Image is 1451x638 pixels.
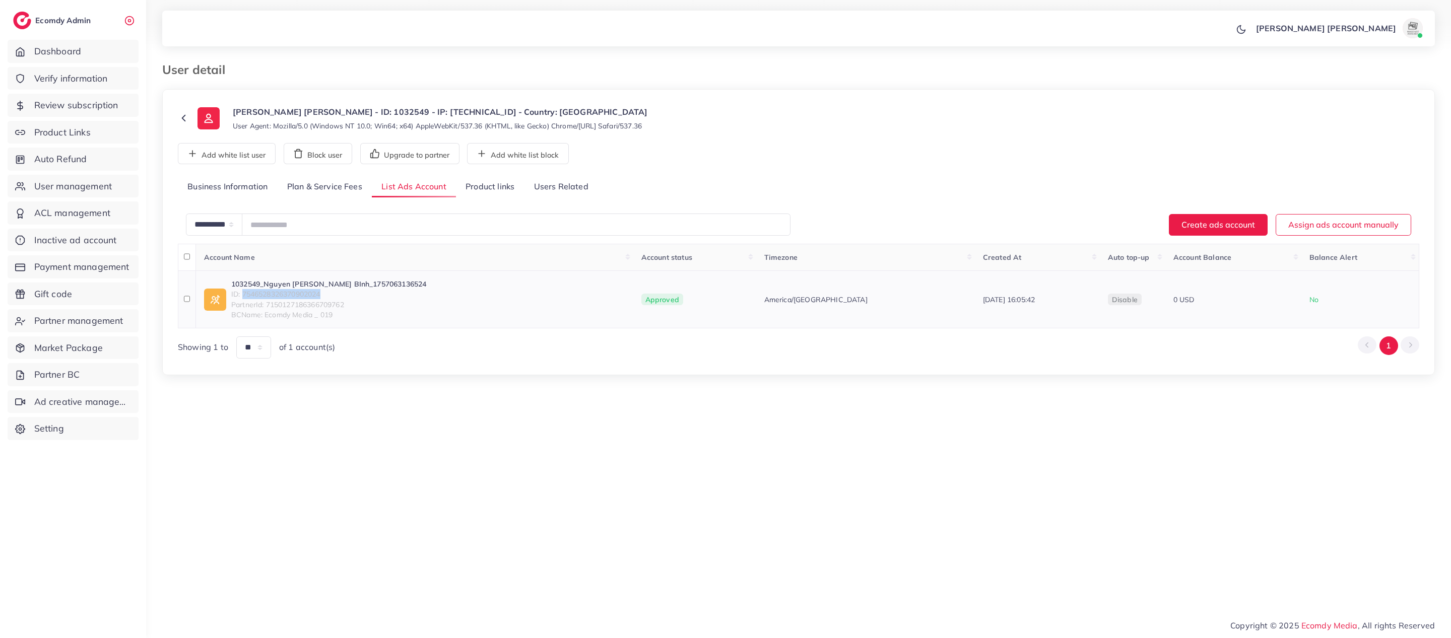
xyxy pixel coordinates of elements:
[1108,253,1150,262] span: Auto top-up
[8,201,139,225] a: ACL management
[1169,214,1268,236] button: Create ads account
[178,143,276,164] button: Add white list user
[764,253,798,262] span: Timezone
[1250,18,1427,38] a: [PERSON_NAME] [PERSON_NAME]avatar
[231,279,427,289] a: 1032549_Nguyen [PERSON_NAME] BInh_1757063136524
[34,126,91,139] span: Product Links
[8,363,139,386] a: Partner BC
[1173,253,1231,262] span: Account Balance
[456,176,524,198] a: Product links
[983,295,1035,304] span: [DATE] 16:05:42
[8,40,139,63] a: Dashboard
[8,282,139,306] a: Gift code
[204,289,226,311] img: ic-ad-info.7fc67b75.svg
[8,390,139,413] a: Ad creative management
[34,153,87,166] span: Auto Refund
[8,175,139,198] a: User management
[278,176,372,198] a: Plan & Service Fees
[8,255,139,278] a: Payment management
[231,310,427,320] span: BCName: Ecomdy Media _ 019
[360,143,459,164] button: Upgrade to partner
[34,288,72,301] span: Gift code
[233,106,648,118] p: [PERSON_NAME] [PERSON_NAME] - ID: 1032549 - IP: [TECHNICAL_ID] - Country: [GEOGRAPHIC_DATA]
[34,45,81,58] span: Dashboard
[1230,619,1435,631] span: Copyright © 2025
[204,253,255,262] span: Account Name
[197,107,220,129] img: ic-user-info.36bf1079.svg
[34,368,80,381] span: Partner BC
[34,314,123,327] span: Partner management
[34,72,108,85] span: Verify information
[8,417,139,440] a: Setting
[524,176,598,198] a: Users Related
[1112,295,1138,304] span: disable
[1358,336,1419,355] ul: Pagination
[34,234,117,247] span: Inactive ad account
[467,143,569,164] button: Add white list block
[1301,620,1358,630] a: Ecomdy Media
[8,229,139,252] a: Inactive ad account
[34,206,110,220] span: ACL management
[34,395,131,408] span: Ad creative management
[279,341,335,353] span: of 1 account(s)
[1358,619,1435,631] span: , All rights Reserved
[764,295,868,305] span: America/[GEOGRAPHIC_DATA]
[35,16,93,25] h2: Ecomdy Admin
[178,341,228,353] span: Showing 1 to
[1173,295,1195,304] span: 0 USD
[34,260,129,273] span: Payment management
[1379,336,1398,355] button: Go to page 1
[1309,253,1357,262] span: Balance Alert
[8,67,139,90] a: Verify information
[284,143,352,164] button: Block user
[233,121,642,131] small: User Agent: Mozilla/5.0 (Windows NT 10.0; Win64; x64) AppleWebKit/537.36 (KHTML, like Gecko) Chro...
[372,176,456,198] a: List Ads Account
[1256,22,1396,34] p: [PERSON_NAME] [PERSON_NAME]
[178,176,278,198] a: Business Information
[983,253,1022,262] span: Created At
[1403,18,1423,38] img: avatar
[1309,295,1318,304] span: No
[8,336,139,360] a: Market Package
[8,121,139,144] a: Product Links
[34,422,64,435] span: Setting
[8,309,139,332] a: Partner management
[13,12,93,29] a: logoEcomdy Admin
[13,12,31,29] img: logo
[1276,214,1411,236] button: Assign ads account manually
[162,62,233,77] h3: User detail
[641,294,683,306] span: Approved
[34,341,103,355] span: Market Package
[231,289,427,299] span: ID: 7546528326370902024
[641,253,692,262] span: Account status
[34,180,112,193] span: User management
[8,148,139,171] a: Auto Refund
[231,300,427,310] span: PartnerId: 7150127186366709762
[34,99,118,112] span: Review subscription
[8,94,139,117] a: Review subscription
